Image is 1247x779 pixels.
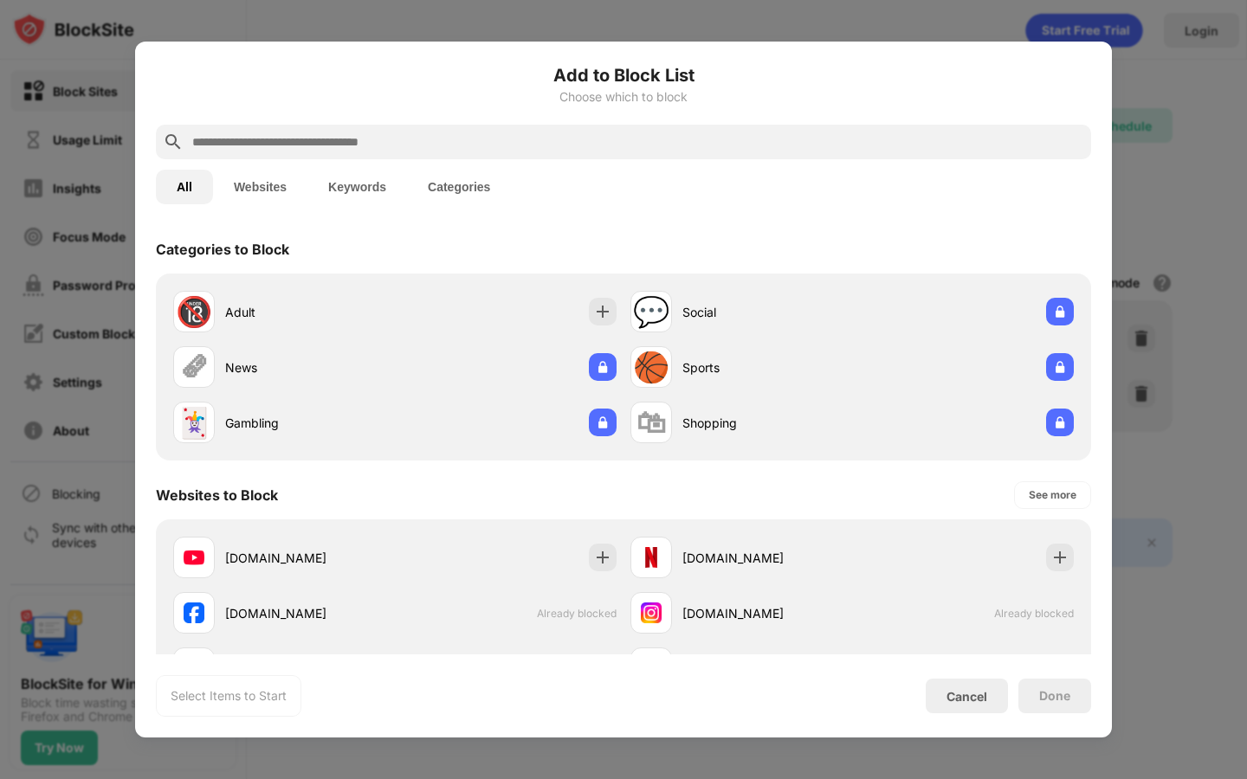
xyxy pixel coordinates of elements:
div: 🗞 [179,350,209,385]
button: All [156,170,213,204]
div: [DOMAIN_NAME] [682,604,852,622]
img: favicons [641,547,662,568]
div: Gambling [225,414,395,432]
img: favicons [184,547,204,568]
div: 🃏 [176,405,212,441]
button: Keywords [307,170,407,204]
div: 🛍 [636,405,666,441]
div: Shopping [682,414,852,432]
div: 🔞 [176,294,212,330]
div: 💬 [633,294,669,330]
button: Websites [213,170,307,204]
img: favicons [641,602,662,623]
div: Cancel [947,689,987,704]
button: Categories [407,170,511,204]
div: [DOMAIN_NAME] [225,549,395,567]
div: News [225,358,395,377]
img: favicons [184,602,204,623]
div: Done [1039,689,1070,703]
img: search.svg [163,132,184,152]
h6: Add to Block List [156,62,1091,88]
span: Already blocked [537,607,617,620]
div: Adult [225,303,395,321]
div: 🏀 [633,350,669,385]
div: Social [682,303,852,321]
div: Sports [682,358,852,377]
div: See more [1029,486,1076,504]
span: Already blocked [994,607,1074,620]
div: Categories to Block [156,241,289,258]
div: Choose which to block [156,90,1091,104]
div: Websites to Block [156,486,278,504]
div: Select Items to Start [171,687,287,705]
div: [DOMAIN_NAME] [682,549,852,567]
div: [DOMAIN_NAME] [225,604,395,622]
